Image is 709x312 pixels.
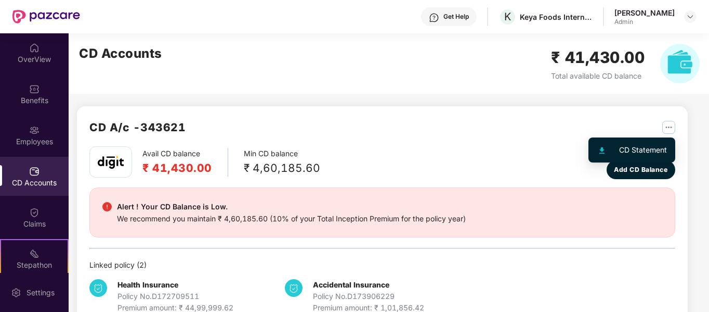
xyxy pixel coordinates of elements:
[102,202,112,211] img: svg+xml;base64,PHN2ZyBpZD0iRGFuZ2VyX2FsZXJ0IiBkYXRhLW5hbWU9IkRhbmdlciBhbGVydCIgeG1sbnM9Imh0dHA6Ly...
[443,13,469,21] div: Get Help
[79,44,162,64] h2: CD Accounts
[142,148,228,177] div: Avail CD balance
[29,207,40,218] img: svg+xml;base64,PHN2ZyBpZD0iQ2xhaW0iIHhtbG5zPSJodHRwOi8vd3d3LnczLm9yZy8yMDAwL3N2ZyIgd2lkdGg9IjIwIi...
[29,43,40,53] img: svg+xml;base64,PHN2ZyBpZD0iSG9tZSIgeG1sbnM9Imh0dHA6Ly93d3cudzMub3JnLzIwMDAvc3ZnIiB3aWR0aD0iMjAiIG...
[551,71,641,80] span: Total available CD balance
[98,156,124,169] img: godigit.png
[117,280,178,289] b: Health Insurance
[599,147,605,154] img: svg+xml;base64,PHN2ZyB4bWxucz0iaHR0cDovL3d3dy53My5vcmcvMjAwMC9zdmciIHhtbG5zOnhsaW5rPSJodHRwOi8vd3...
[244,148,320,177] div: Min CD balance
[686,13,694,21] img: svg+xml;base64,PHN2ZyBpZD0iRHJvcGRvd24tMzJ4MzIiIHhtbG5zPSJodHRwOi8vd3d3LnczLm9yZy8yMDAwL3N2ZyIgd2...
[117,291,233,302] div: Policy No. D172709511
[89,119,186,136] h2: CD A/c - 343621
[614,18,675,26] div: Admin
[29,248,40,259] img: svg+xml;base64,PHN2ZyB4bWxucz0iaHR0cDovL3d3dy53My5vcmcvMjAwMC9zdmciIHdpZHRoPSIyMSIgaGVpZ2h0PSIyMC...
[504,10,511,23] span: K
[89,279,107,297] img: svg+xml;base64,PHN2ZyB4bWxucz0iaHR0cDovL3d3dy53My5vcmcvMjAwMC9zdmciIHdpZHRoPSIzNCIgaGVpZ2h0PSIzNC...
[89,259,675,271] div: Linked policy ( 2 )
[660,44,700,83] img: svg+xml;base64,PHN2ZyB4bWxucz0iaHR0cDovL3d3dy53My5vcmcvMjAwMC9zdmciIHhtbG5zOnhsaW5rPSJodHRwOi8vd3...
[619,144,667,156] div: CD Statement
[11,288,21,298] img: svg+xml;base64,PHN2ZyBpZD0iU2V0dGluZy0yMHgyMCIgeG1sbnM9Imh0dHA6Ly93d3cudzMub3JnLzIwMDAvc3ZnIiB3aW...
[1,260,68,270] div: Stepathon
[313,280,389,289] b: Accidental Insurance
[244,159,320,177] div: ₹ 4,60,185.60
[29,125,40,135] img: svg+xml;base64,PHN2ZyBpZD0iRW1wbG95ZWVzIiB4bWxucz0iaHR0cDovL3d3dy53My5vcmcvMjAwMC9zdmciIHdpZHRoPS...
[29,84,40,94] img: svg+xml;base64,PHN2ZyBpZD0iQmVuZWZpdHMiIHhtbG5zPSJodHRwOi8vd3d3LnczLm9yZy8yMDAwL3N2ZyIgd2lkdGg9Ij...
[313,291,424,302] div: Policy No. D173906229
[23,288,58,298] div: Settings
[142,159,212,177] h2: ₹ 41,430.00
[614,8,675,18] div: [PERSON_NAME]
[12,10,80,23] img: New Pazcare Logo
[551,45,645,70] h2: ₹ 41,430.00
[285,279,303,297] img: svg+xml;base64,PHN2ZyB4bWxucz0iaHR0cDovL3d3dy53My5vcmcvMjAwMC9zdmciIHdpZHRoPSIzNCIgaGVpZ2h0PSIzNC...
[614,165,667,174] span: Add CD Balance
[29,166,40,177] img: svg+xml;base64,PHN2ZyBpZD0iQ0RfQWNjb3VudHMiIGRhdGEtbmFtZT0iQ0QgQWNjb3VudHMiIHhtbG5zPSJodHRwOi8vd3...
[117,201,466,213] div: Alert ! Your CD Balance is Low.
[117,213,466,224] div: We recommend you maintain ₹ 4,60,185.60 (10% of your Total Inception Premium for the policy year)
[429,13,439,23] img: svg+xml;base64,PHN2ZyBpZD0iSGVscC0zMngzMiIgeG1sbnM9Imh0dHA6Ly93d3cudzMub3JnLzIwMDAvc3ZnIiB3aWR0aD...
[607,160,676,179] button: Add CD Balance
[662,121,675,134] img: svg+xml;base64,PHN2ZyB4bWxucz0iaHR0cDovL3d3dy53My5vcmcvMjAwMC9zdmciIHdpZHRoPSIyNSIgaGVpZ2h0PSIyNS...
[520,12,593,22] div: Keya Foods International Private Limited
